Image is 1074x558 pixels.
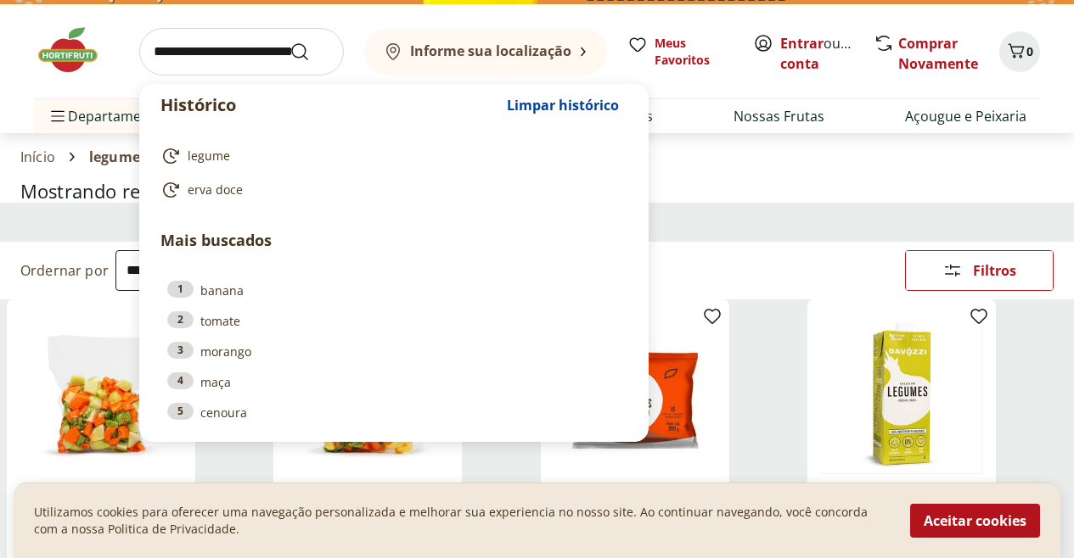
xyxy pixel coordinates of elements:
[34,504,890,538] p: Utilizamos cookies para oferecer uma navegação personalizada e melhorar sua experiencia no nosso ...
[89,149,140,165] span: legume
[410,42,571,60] b: Informe sua localização
[188,148,230,165] span: legume
[160,229,627,252] p: Mais buscados
[48,96,170,137] span: Departamentos
[160,180,621,200] a: erva doce
[188,181,243,198] span: erva doce
[999,31,1040,72] button: Carrinho
[139,28,344,75] input: search
[167,311,621,330] a: 2tomate
[942,260,963,281] svg: Abrir Filtros
[160,93,498,117] p: Histórico
[167,403,621,421] a: 5cenoura
[48,96,68,137] button: Menu
[780,33,856,74] span: ou
[905,250,1054,291] button: Filtros
[655,35,733,69] span: Meus Favoritos
[160,146,621,166] a: legume
[167,281,621,299] a: 1banana
[167,342,621,360] a: 3morango
[20,149,55,165] a: Início
[498,85,627,126] button: Limpar histórico
[821,313,982,474] img: Caldo Natural De Legumes Davozzi 1L
[20,313,182,474] img: Seleta De Legumes Processada
[734,106,824,126] a: Nossas Frutas
[34,25,119,75] img: Hortifruti
[364,28,607,75] button: Informe sua localização
[20,181,1054,202] h1: Mostrando resultados para:
[167,281,194,298] div: 1
[973,264,1016,277] span: Filtros
[780,34,824,53] a: Entrar
[20,261,109,280] label: Ordernar por
[167,342,194,359] div: 3
[898,34,978,73] a: Comprar Novamente
[780,34,874,73] a: Criar conta
[627,35,733,69] a: Meus Favoritos
[167,403,194,420] div: 5
[290,42,330,62] button: Submit Search
[910,504,1040,538] button: Aceitar cookies
[905,106,1026,126] a: Açougue e Peixaria
[167,311,194,328] div: 2
[167,372,621,391] a: 4maça
[507,98,619,112] span: Limpar histórico
[1026,43,1033,59] span: 0
[167,372,194,389] div: 4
